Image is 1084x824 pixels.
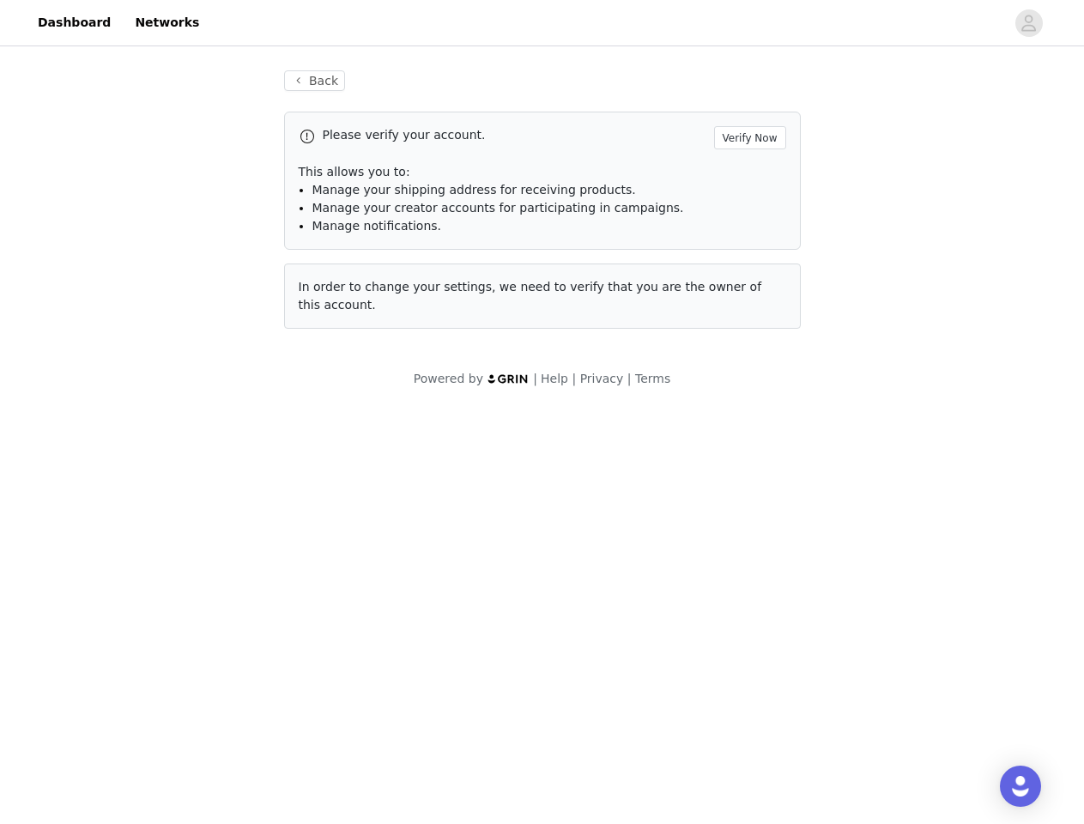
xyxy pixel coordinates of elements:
p: Please verify your account. [323,126,707,144]
span: Manage your shipping address for receiving products. [312,183,636,197]
span: Manage notifications. [312,219,442,233]
button: Back [284,70,346,91]
span: Powered by [414,372,483,385]
span: In order to change your settings, we need to verify that you are the owner of this account. [299,280,762,312]
a: Terms [635,372,670,385]
span: Manage your creator accounts for participating in campaigns. [312,201,684,215]
a: Privacy [580,372,624,385]
a: Networks [124,3,209,42]
span: | [627,372,632,385]
span: | [533,372,537,385]
div: Open Intercom Messenger [1000,766,1041,807]
p: This allows you to: [299,163,786,181]
a: Help [541,372,568,385]
div: avatar [1020,9,1037,37]
img: logo [487,373,530,385]
button: Verify Now [714,126,786,149]
span: | [572,372,576,385]
a: Dashboard [27,3,121,42]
